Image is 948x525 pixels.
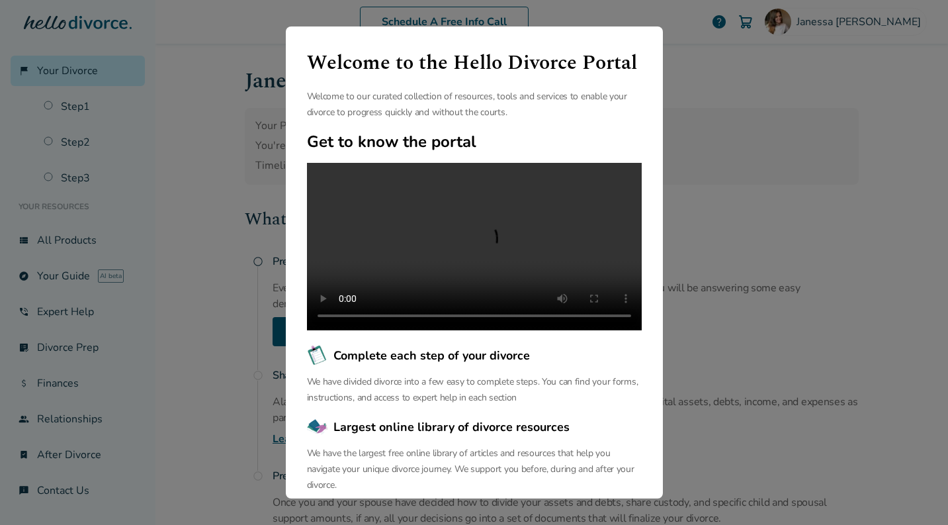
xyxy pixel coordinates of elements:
p: We have divided divorce into a few easy to complete steps. You can find your forms, instructions,... [307,374,642,406]
span: Complete each step of your divorce [333,347,530,364]
p: We have the largest free online library of articles and resources that help you navigate your uni... [307,446,642,493]
img: Largest online library of divorce resources [307,416,328,438]
p: Welcome to our curated collection of resources, tools and services to enable your divorce to prog... [307,89,642,120]
img: Complete each step of your divorce [307,345,328,366]
span: Largest online library of divorce resources [333,418,570,436]
h2: Get to know the portal [307,131,642,152]
h1: Welcome to the Hello Divorce Portal [307,48,642,78]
